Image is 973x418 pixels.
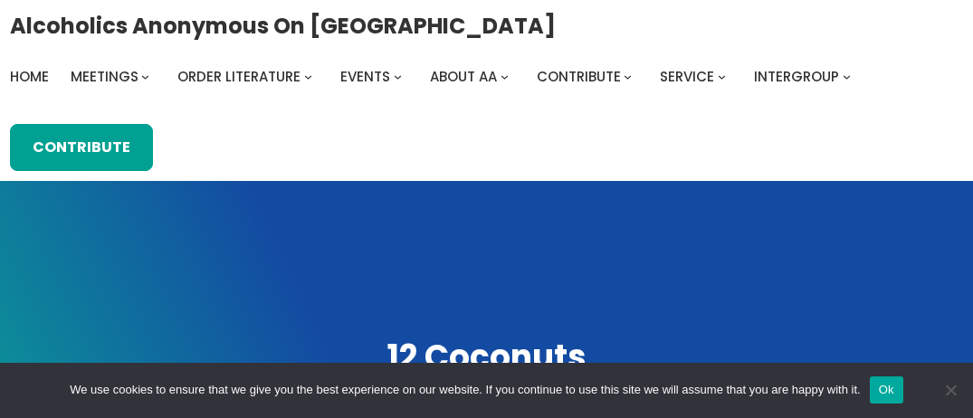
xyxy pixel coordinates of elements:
button: Meetings submenu [141,72,149,81]
span: Intergroup [754,67,839,86]
nav: Intergroup [10,64,857,90]
button: About AA submenu [501,72,509,81]
span: Events [340,67,390,86]
a: Meetings [71,64,138,90]
button: Service submenu [718,72,726,81]
a: Contribute [10,124,153,171]
span: About AA [430,67,497,86]
a: Contribute [537,64,621,90]
a: Events [340,64,390,90]
a: About AA [430,64,497,90]
a: Service [660,64,714,90]
button: Ok [870,376,903,404]
a: Intergroup [754,64,839,90]
button: Order Literature submenu [304,72,312,81]
button: Intergroup submenu [843,72,851,81]
span: Meetings [71,67,138,86]
a: Alcoholics Anonymous on [GEOGRAPHIC_DATA] [10,6,556,45]
span: Service [660,67,714,86]
a: Home [10,64,49,90]
span: No [941,381,959,399]
button: Contribute submenu [624,72,632,81]
span: Contribute [537,67,621,86]
button: Events submenu [394,72,402,81]
span: We use cookies to ensure that we give you the best experience on our website. If you continue to ... [70,381,860,399]
span: Order Literature [177,67,300,86]
h1: 12 Coconuts [16,336,957,380]
span: Home [10,67,49,86]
